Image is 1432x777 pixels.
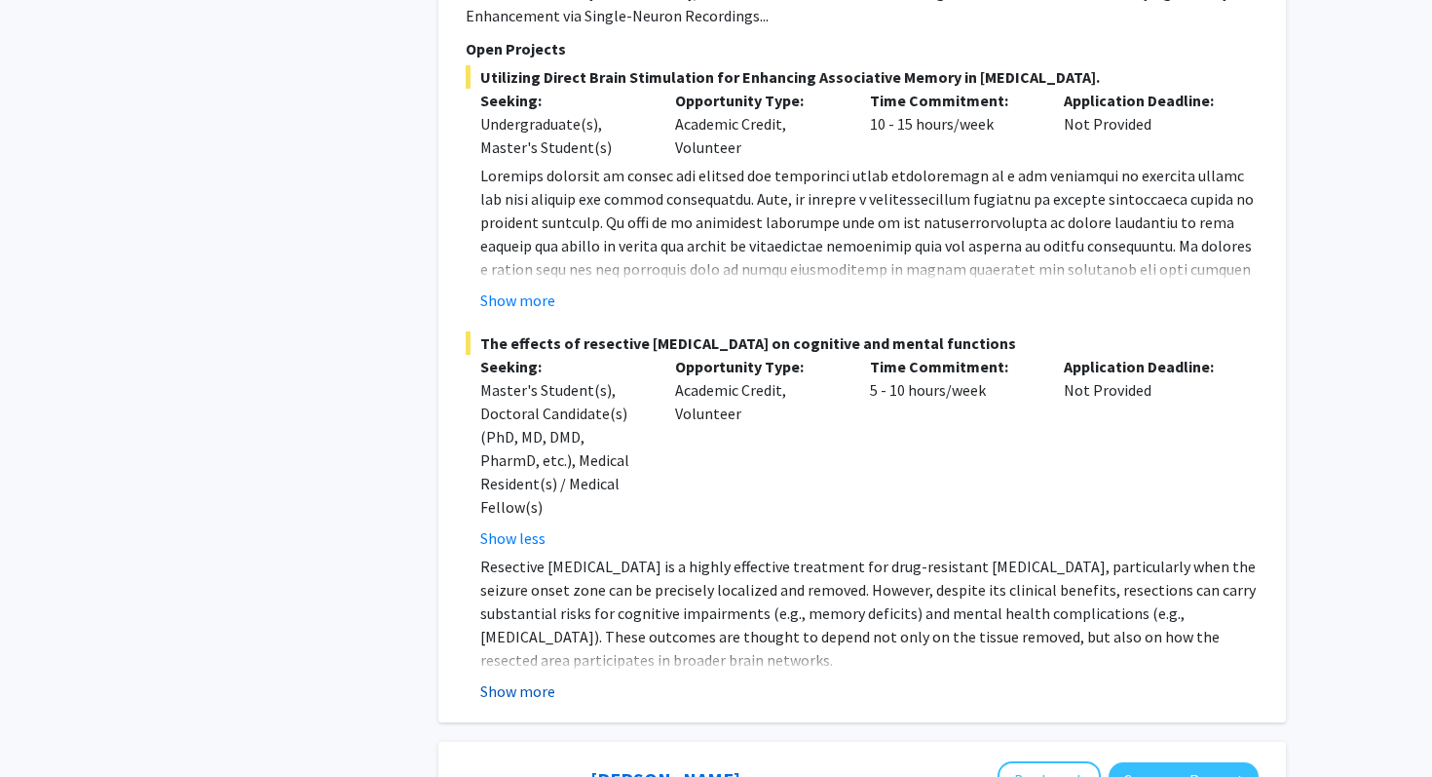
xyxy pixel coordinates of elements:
[480,680,555,703] button: Show more
[480,355,646,378] p: Seeking:
[466,37,1259,60] p: Open Projects
[870,355,1036,378] p: Time Commitment:
[480,112,646,159] div: Undergraduate(s), Master's Student(s)
[855,355,1050,550] div: 5 - 10 hours/week
[480,526,546,550] button: Show less
[1064,355,1229,378] p: Application Deadline:
[660,355,855,550] div: Academic Credit, Volunteer
[1049,355,1244,550] div: Not Provided
[15,689,83,762] iframe: Chat
[675,89,841,112] p: Opportunity Type:
[480,89,646,112] p: Seeking:
[480,289,555,312] button: Show more
[675,355,841,378] p: Opportunity Type:
[660,89,855,159] div: Academic Credit, Volunteer
[1064,89,1229,112] p: Application Deadline:
[480,164,1259,421] p: Loremips dolorsit am consec adi elitsed doe temporinci utlab etdoloremagn al e adm veniamqui no e...
[466,331,1259,355] span: The effects of resective [MEDICAL_DATA] on cognitive and mental functions
[870,89,1036,112] p: Time Commitment:
[855,89,1050,159] div: 10 - 15 hours/week
[480,378,646,519] div: Master's Student(s), Doctoral Candidate(s) (PhD, MD, DMD, PharmD, etc.), Medical Resident(s) / Me...
[1049,89,1244,159] div: Not Provided
[480,555,1259,672] p: Resective [MEDICAL_DATA] is a highly effective treatment for drug-resistant [MEDICAL_DATA], parti...
[466,65,1259,89] span: Utilizing Direct Brain Stimulation for Enhancing Associative Memory in [MEDICAL_DATA].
